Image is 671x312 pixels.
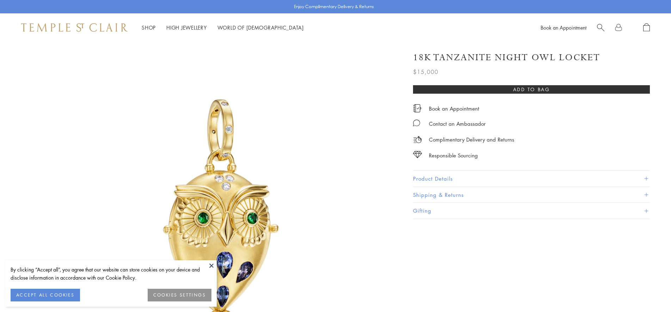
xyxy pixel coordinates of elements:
[643,23,650,32] a: Open Shopping Bag
[142,23,304,32] nav: Main navigation
[429,119,486,128] div: Contact an Ambassador
[413,151,422,158] img: icon_sourcing.svg
[11,266,211,282] div: By clicking “Accept all”, you agree that our website can store cookies on your device and disclos...
[413,104,421,112] img: icon_appointment.svg
[429,135,514,144] p: Complimentary Delivery and Returns
[429,151,478,160] div: Responsible Sourcing
[413,119,420,126] img: MessageIcon-01_2.svg
[413,203,650,219] button: Gifting
[413,51,600,64] h1: 18K Tanzanite Night Owl Locket
[21,23,128,32] img: Temple St. Clair
[413,187,650,203] button: Shipping & Returns
[142,24,156,31] a: ShopShop
[513,86,550,93] span: Add to bag
[413,171,650,187] button: Product Details
[413,135,422,144] img: icon_delivery.svg
[294,3,374,10] p: Enjoy Complimentary Delivery & Returns
[148,289,211,301] button: COOKIES SETTINGS
[413,67,438,76] span: $15,000
[597,23,604,32] a: Search
[166,24,207,31] a: High JewelleryHigh Jewellery
[217,24,304,31] a: World of [DEMOGRAPHIC_DATA]World of [DEMOGRAPHIC_DATA]
[413,85,650,94] button: Add to bag
[11,289,80,301] button: ACCEPT ALL COOKIES
[541,24,586,31] a: Book an Appointment
[429,105,479,112] a: Book an Appointment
